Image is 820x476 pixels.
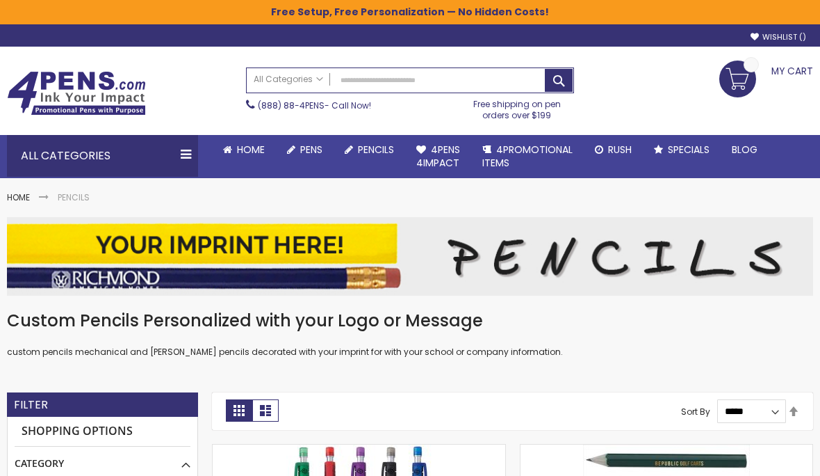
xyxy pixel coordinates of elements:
div: Free shipping on pen orders over $199 [459,93,573,121]
img: 4Pens Custom Pens and Promotional Products [7,71,146,116]
a: Blog [721,135,769,165]
a: Souvenir® Daven Mechanical Pencil [275,444,442,456]
span: All Categories [254,74,323,85]
div: All Categories [7,135,198,177]
span: Blog [732,143,757,157]
span: 4PROMOTIONAL ITEMS [482,143,573,170]
div: Category [15,447,190,470]
a: Rush [584,135,643,165]
a: (888) 88-4PENS [258,100,325,111]
a: Pens [276,135,334,165]
span: Pens [300,143,322,157]
strong: Pencils [58,191,90,203]
img: Pencils [7,217,813,296]
span: Specials [668,143,710,157]
span: - Call Now! [258,100,371,111]
a: 4PROMOTIONALITEMS [471,135,584,178]
a: Pencils [334,135,405,165]
a: All Categories [247,68,330,91]
a: Specials [643,135,721,165]
a: Home [212,135,276,165]
strong: Filter [14,397,48,413]
strong: Grid [226,399,252,422]
a: Wishlist [751,32,806,42]
div: custom pencils mechanical and [PERSON_NAME] pencils decorated with your imprint for with your sch... [7,310,813,358]
a: 4Pens4impact [405,135,471,178]
a: Home [7,191,30,203]
a: Hex Golf Promo Pencil [583,444,750,456]
strong: Shopping Options [15,417,190,447]
span: Rush [608,143,632,157]
h1: Custom Pencils Personalized with your Logo or Message [7,310,813,332]
span: Home [237,143,265,157]
span: 4Pens 4impact [416,143,460,170]
label: Sort By [681,405,710,417]
span: Pencils [358,143,394,157]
